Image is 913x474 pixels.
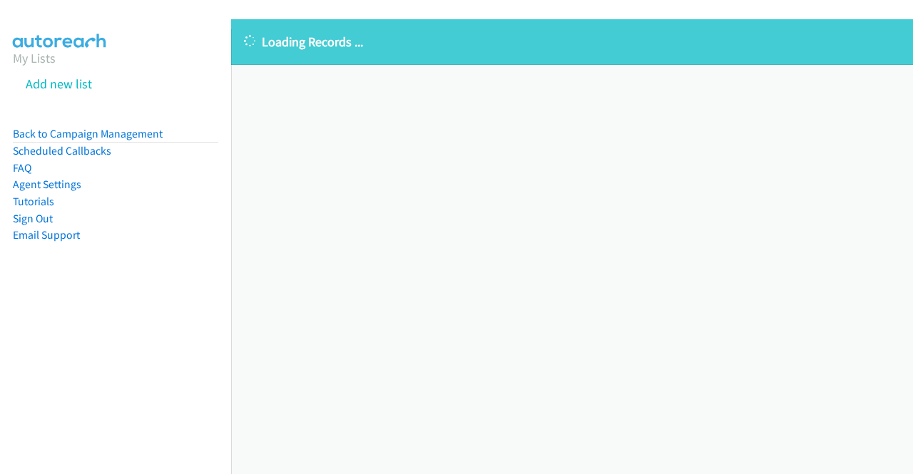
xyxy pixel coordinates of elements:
a: FAQ [13,161,31,175]
a: Tutorials [13,195,54,208]
a: Sign Out [13,212,53,225]
a: My Lists [13,50,56,66]
a: Back to Campaign Management [13,127,163,140]
a: Agent Settings [13,177,81,191]
p: Loading Records ... [244,32,900,51]
a: Add new list [26,76,92,92]
a: Scheduled Callbacks [13,144,111,158]
a: Email Support [13,228,80,242]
